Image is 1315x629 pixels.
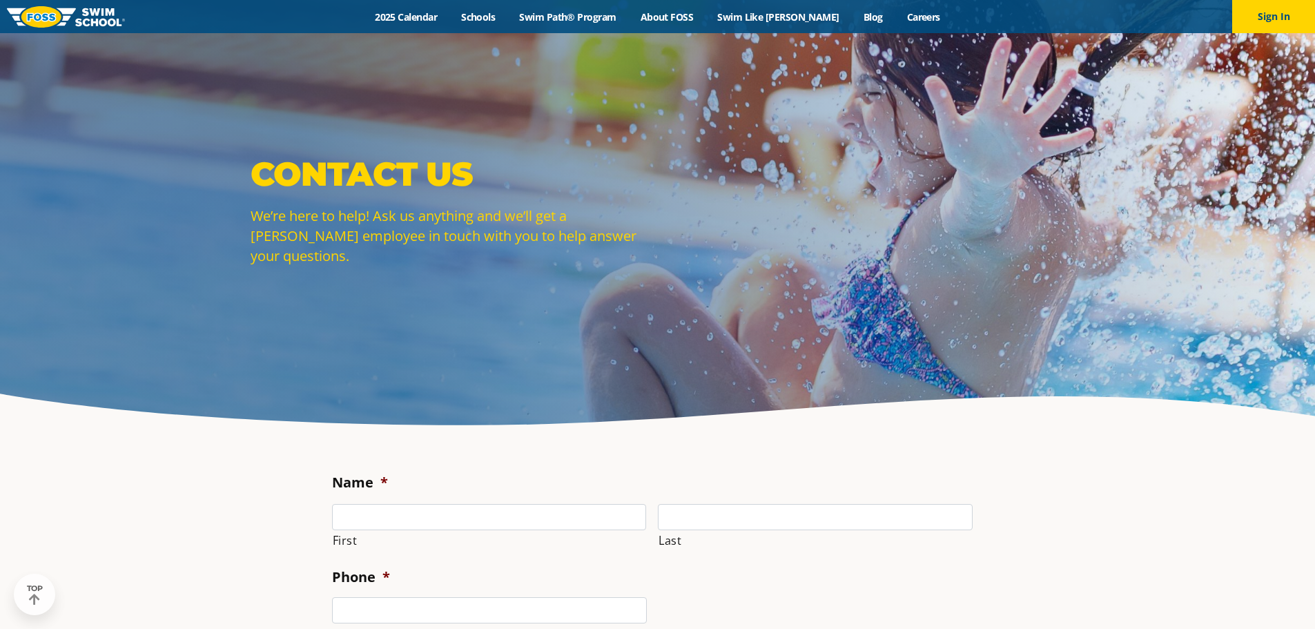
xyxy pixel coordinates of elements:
label: First [333,531,647,550]
p: We’re here to help! Ask us anything and we’ll get a [PERSON_NAME] employee in touch with you to h... [251,206,651,266]
a: About FOSS [628,10,705,23]
label: Name [332,474,388,492]
div: TOP [27,584,43,606]
a: Careers [895,10,952,23]
img: FOSS Swim School Logo [7,6,125,28]
label: Phone [332,568,390,586]
input: Last name [658,504,973,530]
p: Contact Us [251,153,651,195]
a: Swim Like [PERSON_NAME] [705,10,852,23]
label: Last [659,531,973,550]
input: First name [332,504,647,530]
a: Blog [851,10,895,23]
a: 2025 Calendar [363,10,449,23]
a: Swim Path® Program [507,10,628,23]
a: Schools [449,10,507,23]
